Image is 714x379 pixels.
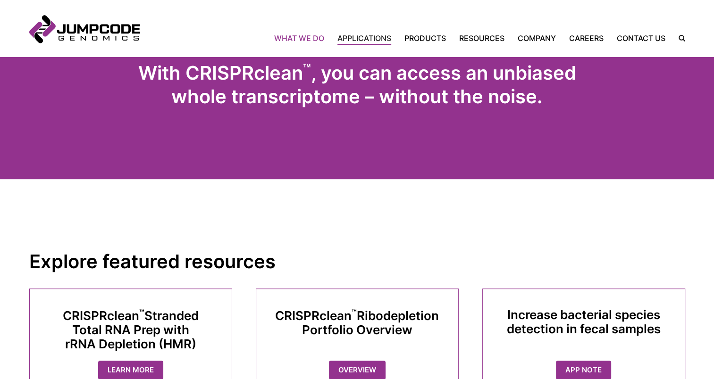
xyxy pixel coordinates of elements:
[274,33,331,44] a: What We Do
[511,33,563,44] a: Company
[139,307,144,317] sup: ™
[453,33,511,44] a: Resources
[29,250,685,273] h2: Explore featured resources
[63,323,199,337] div: Total RNA Prep with
[303,61,311,76] sup: ™
[29,85,685,108] div: whole transcriptome – without the noise.
[672,35,685,41] label: Search the site.
[29,61,685,108] h2: With CRISPRclean , you can access an unbiased
[502,308,666,336] h3: Increase bacterial species detection in fecal samples
[140,33,672,44] nav: Primary Navigation
[398,33,453,44] a: Products
[331,33,398,44] a: Applications
[563,33,610,44] a: Careers
[610,33,672,44] a: Contact Us
[352,307,357,317] sup: ™
[275,308,439,337] h3: CRISPRclean Ribodepletion Portfolio Overview
[63,308,199,351] h3: CRISPRclean Stranded rRNA Depletion (HMR)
